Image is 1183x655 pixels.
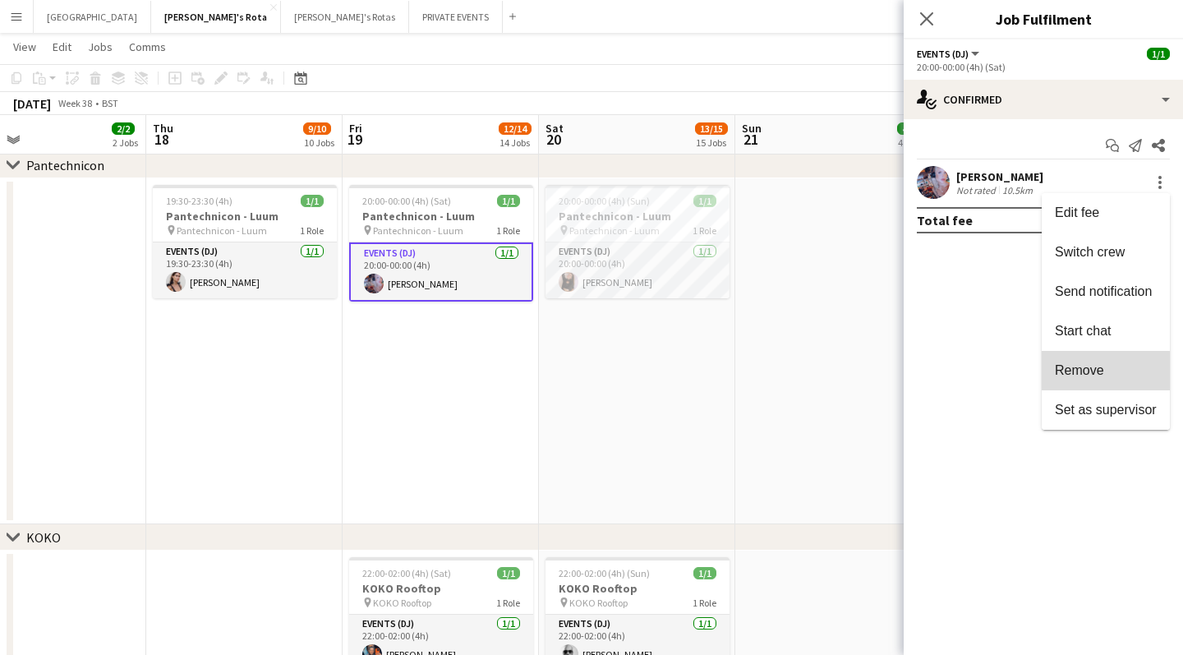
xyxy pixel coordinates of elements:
span: Set as supervisor [1055,403,1157,417]
span: Switch crew [1055,245,1125,259]
span: Remove [1055,363,1104,377]
button: Set as supervisor [1042,390,1170,430]
button: Remove [1042,351,1170,390]
button: Edit fee [1042,193,1170,233]
button: Switch crew [1042,233,1170,272]
span: Edit fee [1055,205,1099,219]
button: Start chat [1042,311,1170,351]
button: Send notification [1042,272,1170,311]
span: Send notification [1055,284,1152,298]
span: Start chat [1055,324,1111,338]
